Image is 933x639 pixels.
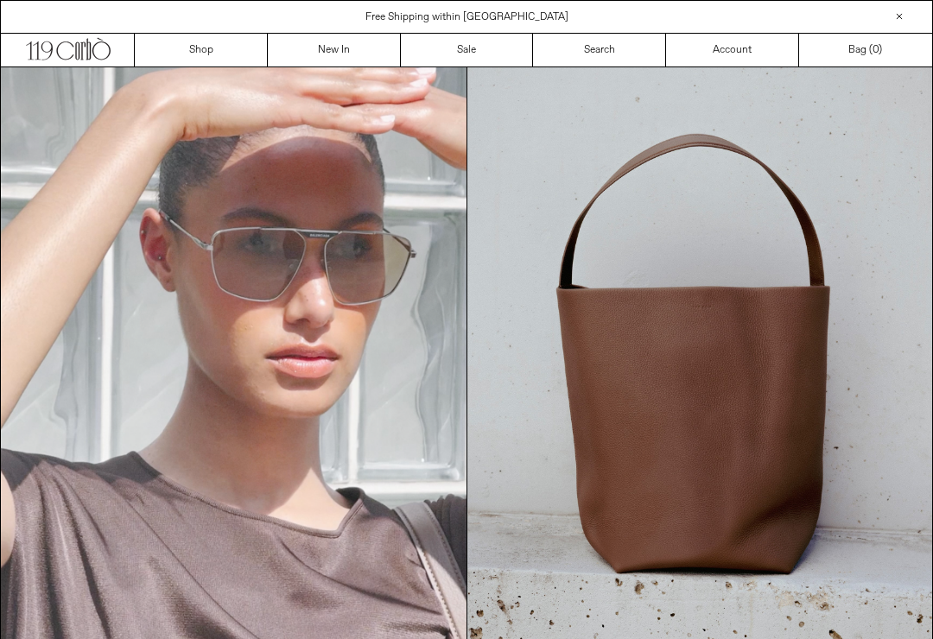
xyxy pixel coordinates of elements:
a: New In [268,34,401,66]
a: Search [533,34,666,66]
a: Sale [401,34,534,66]
span: 0 [873,43,879,57]
a: Bag () [799,34,932,66]
a: Account [666,34,799,66]
a: Shop [135,34,268,66]
a: Free Shipping within [GEOGRAPHIC_DATA] [365,10,568,24]
span: ) [873,42,882,58]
